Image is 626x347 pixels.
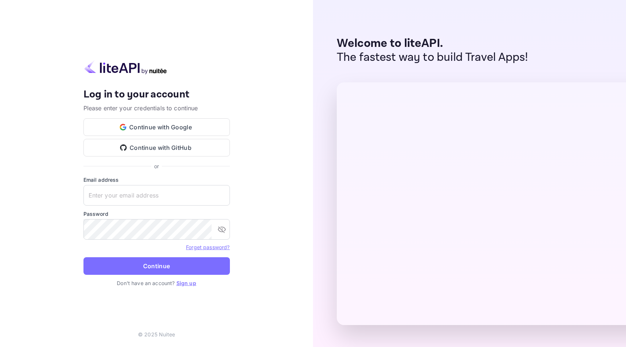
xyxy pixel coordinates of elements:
p: Welcome to liteAPI. [337,37,528,51]
input: Enter your email address [83,185,230,206]
p: © 2025 Nuitee [138,331,175,338]
a: Sign up [176,280,196,286]
a: Forget password? [186,244,230,250]
button: toggle password visibility [215,222,229,237]
button: Continue [83,257,230,275]
img: liteapi [83,60,168,74]
label: Email address [83,176,230,184]
p: Don't have an account? [83,279,230,287]
label: Password [83,210,230,218]
h4: Log in to your account [83,88,230,101]
p: The fastest way to build Travel Apps! [337,51,528,64]
button: Continue with Google [83,118,230,136]
a: Forget password? [186,243,230,251]
p: or [154,162,159,170]
p: Please enter your credentials to continue [83,104,230,112]
button: Continue with GitHub [83,139,230,156]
